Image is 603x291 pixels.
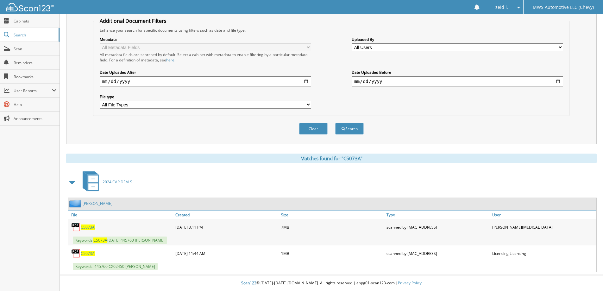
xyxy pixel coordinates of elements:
a: File [68,211,174,219]
div: scanned by [MAC_ADDRESS] [385,221,491,233]
a: Type [385,211,491,219]
span: MWS Automotive LLC (Chevy) [533,5,594,9]
span: Search [14,32,55,38]
a: 2024 CAR DEALS [79,169,132,194]
div: 1MB [280,247,385,260]
span: Bookmarks [14,74,56,79]
a: User [491,211,596,219]
div: scanned by [MAC_ADDRESS] [385,247,491,260]
a: C5073A [81,225,95,230]
label: Date Uploaded Before [352,70,563,75]
div: Enhance your search for specific documents using filters such as date and file type. [97,28,566,33]
span: Help [14,102,56,107]
span: Keywords: [DATE] 445760 [PERSON_NAME] [73,237,167,244]
span: Scan [14,46,56,52]
span: Announcements [14,116,56,121]
div: Licensing Licensing [491,247,596,260]
input: end [352,76,563,86]
button: Clear [299,123,328,135]
img: PDF.png [71,249,81,258]
div: [PERSON_NAME][MEDICAL_DATA] [491,221,596,233]
a: Privacy Policy [398,280,422,286]
a: here [166,57,174,63]
a: Size [280,211,385,219]
span: 2024 CAR DEALS [103,179,132,185]
a: [PERSON_NAME] [83,201,112,206]
span: Cabinets [14,18,56,24]
span: Reminders [14,60,56,66]
span: User Reports [14,88,52,93]
iframe: Chat Widget [571,261,603,291]
label: Uploaded By [352,37,563,42]
img: folder2.png [69,199,83,207]
img: PDF.png [71,222,81,232]
label: Date Uploaded After [100,70,311,75]
div: [DATE] 11:44 AM [174,247,280,260]
button: Search [335,123,364,135]
div: Matches found for "C5073A" [66,154,597,163]
div: [DATE] 3:11 PM [174,221,280,233]
img: scan123-logo-white.svg [6,3,54,11]
a: C5073A [81,251,95,256]
legend: Additional Document Filters [97,17,170,24]
span: Keywords: 445760 CX02450 [PERSON_NAME] [73,263,158,270]
div: All metadata fields are searched by default. Select a cabinet with metadata to enable filtering b... [100,52,311,63]
label: Metadata [100,37,311,42]
span: C5073A [93,237,107,243]
label: File type [100,94,311,99]
div: 7MB [280,221,385,233]
div: © [DATE]-[DATE] [DOMAIN_NAME]. All rights reserved | appg01-scan123-com | [60,275,603,291]
span: zeid l. [495,5,508,9]
a: Created [174,211,280,219]
input: start [100,76,311,86]
span: Scan123 [241,280,256,286]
